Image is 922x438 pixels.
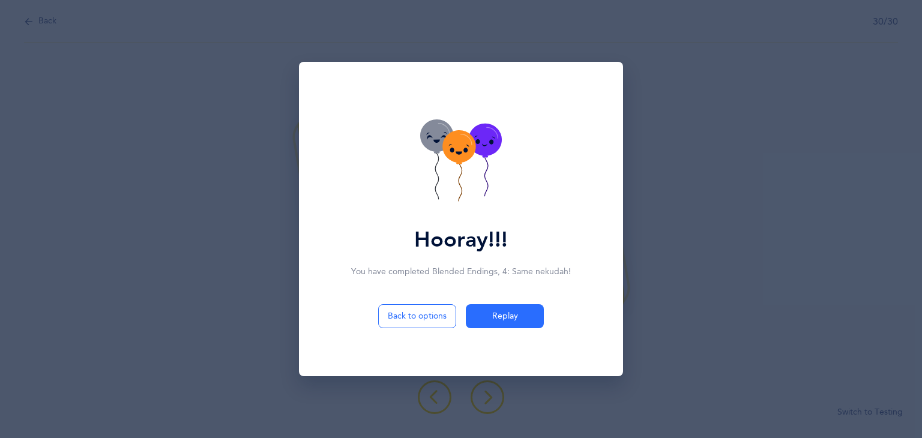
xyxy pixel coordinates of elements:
[378,304,456,328] button: Back to options
[307,266,615,278] div: You have completed Blended Endings !
[414,224,508,256] div: Hooray!!!
[498,267,568,277] span: , 4: Same nekudah
[466,304,544,328] button: Replay
[492,310,518,323] span: Replay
